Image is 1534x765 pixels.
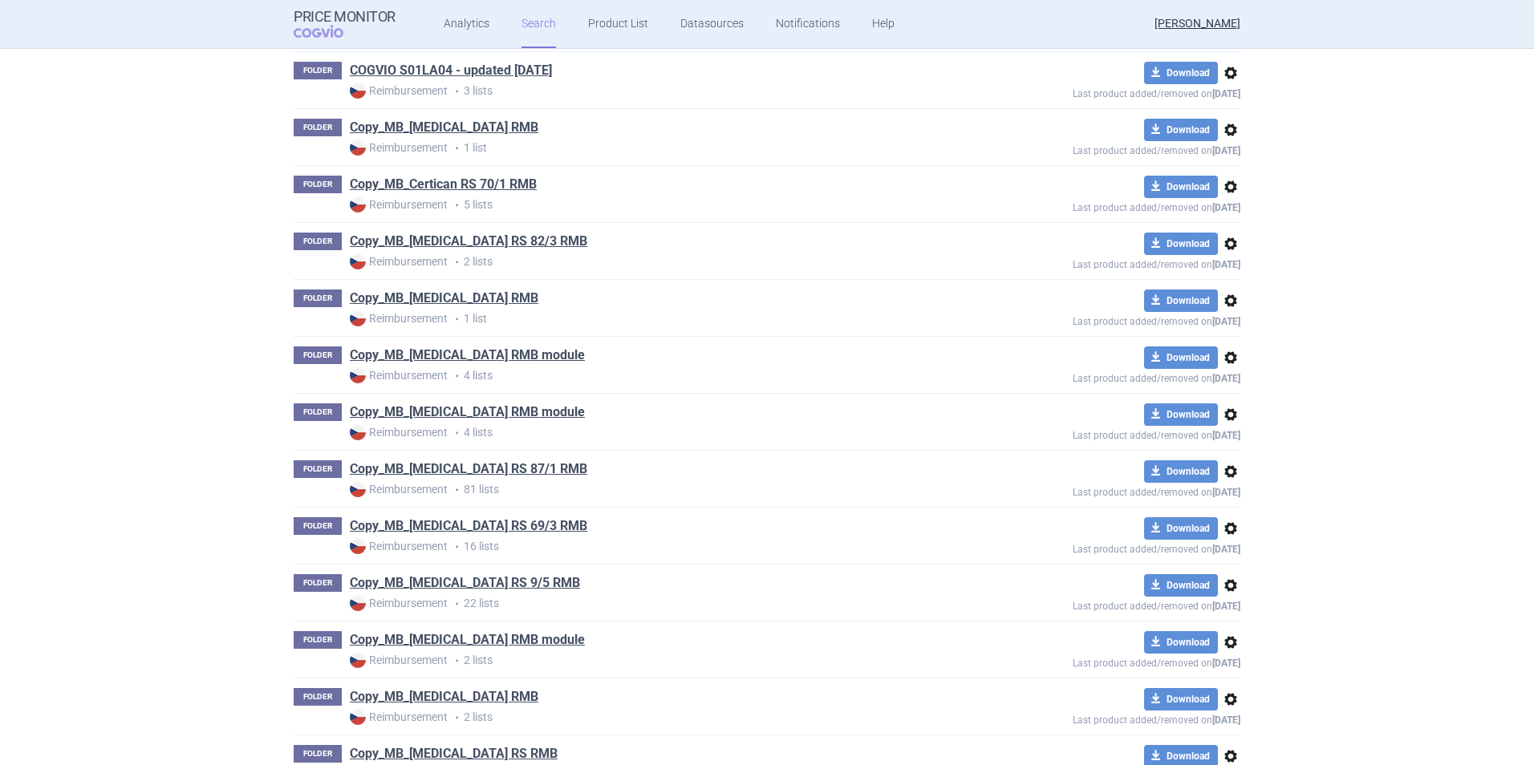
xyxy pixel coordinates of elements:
i: • [448,710,464,726]
p: FOLDER [294,346,342,364]
p: FOLDER [294,745,342,763]
p: FOLDER [294,403,342,421]
button: Download [1144,233,1218,255]
p: 4 lists [350,424,956,441]
p: FOLDER [294,631,342,649]
img: CZ [350,652,366,668]
strong: Reimbursement [350,83,448,99]
a: Copy_MB_[MEDICAL_DATA] RMB [350,688,538,706]
strong: [DATE] [1212,487,1240,498]
p: 22 lists [350,595,956,612]
strong: Reimbursement [350,310,448,326]
p: 2 lists [350,709,956,726]
p: 3 lists [350,83,956,99]
a: Copy_MB_[MEDICAL_DATA] RS 87/1 RMB [350,460,587,478]
span: COGVIO [294,25,366,38]
i: • [448,254,464,270]
p: Last product added/removed on [956,426,1240,441]
strong: [DATE] [1212,658,1240,669]
p: 2 lists [350,652,956,669]
p: FOLDER [294,574,342,592]
i: • [448,311,464,327]
i: • [448,83,464,99]
p: Last product added/removed on [956,198,1240,213]
p: Last product added/removed on [956,597,1240,612]
strong: [DATE] [1212,259,1240,270]
a: Copy_MB_Certican RS 70/1 RMB [350,176,537,193]
i: • [448,596,464,612]
p: FOLDER [294,233,342,250]
strong: [DATE] [1212,714,1240,726]
img: CZ [350,253,366,269]
a: COGVIO S01LA04 - updated [DATE] [350,62,552,79]
img: CZ [350,196,366,212]
p: 5 lists [350,196,956,213]
button: Download [1144,119,1218,141]
button: Download [1144,517,1218,540]
img: CZ [350,83,366,99]
a: Copy_MB_[MEDICAL_DATA] RS RMB [350,745,558,763]
strong: Reimbursement [350,652,448,668]
strong: [DATE] [1212,544,1240,555]
a: Price MonitorCOGVIO [294,9,396,39]
h1: Copy_MB_Ilaris RMB [350,688,538,709]
strong: Reimbursement [350,538,448,554]
strong: Price Monitor [294,9,396,25]
p: Last product added/removed on [956,84,1240,99]
img: CZ [350,481,366,497]
h1: Copy_MB_Cosentyx RMB [350,289,538,310]
strong: Reimbursement [350,196,448,212]
img: CZ [350,424,366,440]
i: • [448,653,464,669]
h1: Copy_MB_Aimovig RMB [350,119,538,140]
h1: Copy_MB_Certican RS 70/1 RMB [350,176,537,196]
p: Last product added/removed on [956,483,1240,498]
strong: [DATE] [1212,601,1240,612]
strong: [DATE] [1212,373,1240,384]
button: Download [1144,403,1218,426]
strong: [DATE] [1212,316,1240,327]
p: Last product added/removed on [956,654,1240,669]
a: Copy_MB_[MEDICAL_DATA] RMB module [350,403,585,421]
img: CZ [350,140,366,156]
img: CZ [350,538,366,554]
h1: Copy_MB_Gilenya RMB module [350,631,585,652]
a: Copy_MB_[MEDICAL_DATA] RS 9/5 RMB [350,574,580,592]
p: Last product added/removed on [956,312,1240,327]
button: Download [1144,460,1218,483]
i: • [448,425,464,441]
i: • [448,482,464,498]
strong: Reimbursement [350,481,448,497]
a: Copy_MB_[MEDICAL_DATA] RMB module [350,346,585,364]
img: CZ [350,709,366,725]
h1: Copy_MB_Comtan RS 82/3 RMB [350,233,587,253]
a: Copy_MB_[MEDICAL_DATA] RS 82/3 RMB [350,233,587,250]
button: Download [1144,62,1218,84]
img: CZ [350,367,366,383]
i: • [448,140,464,156]
h1: Copy_MB_Entresto RMB module [350,346,585,367]
strong: Reimbursement [350,709,448,725]
p: 16 lists [350,538,956,555]
strong: Reimbursement [350,367,448,383]
p: Last product added/removed on [956,255,1240,270]
p: Last product added/removed on [956,540,1240,555]
h1: Copy_MB_Eucreas RMB module [350,403,585,424]
strong: Reimbursement [350,140,448,156]
h1: Copy_MB_Galvus RS 9/5 RMB [350,574,580,595]
strong: Reimbursement [350,424,448,440]
p: FOLDER [294,119,342,136]
button: Download [1144,289,1218,312]
p: 81 lists [350,481,956,498]
a: Copy_MB_[MEDICAL_DATA] RMB [350,119,538,136]
h1: COGVIO S01LA04 - updated 8.3.2019 [350,62,552,83]
p: Last product added/removed on [956,141,1240,156]
strong: [DATE] [1212,145,1240,156]
h1: Copy_MB_Extavia RS 69/3 RMB [350,517,587,538]
p: FOLDER [294,62,342,79]
strong: [DATE] [1212,202,1240,213]
h1: Copy_MB_Exelon RS 87/1 RMB [350,460,587,481]
strong: Reimbursement [350,595,448,611]
a: Copy_MB_[MEDICAL_DATA] RS 69/3 RMB [350,517,587,535]
p: 4 lists [350,367,956,384]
